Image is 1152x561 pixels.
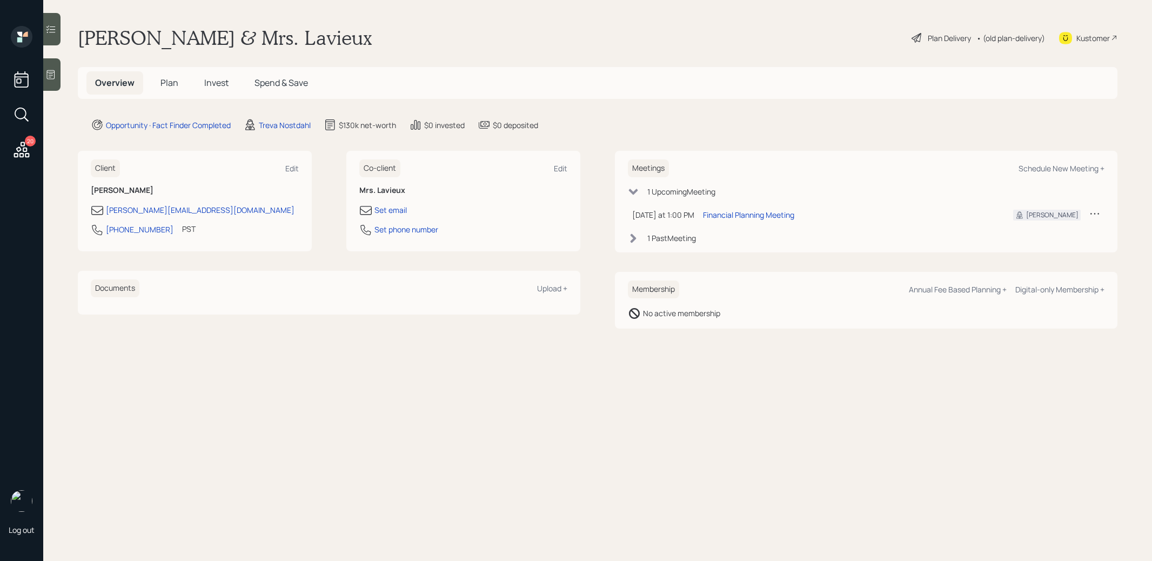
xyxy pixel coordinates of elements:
[703,209,794,221] div: Financial Planning Meeting
[647,232,696,244] div: 1 Past Meeting
[374,204,407,216] div: Set email
[9,525,35,535] div: Log out
[628,280,679,298] h6: Membership
[91,186,299,195] h6: [PERSON_NAME]
[374,224,438,235] div: Set phone number
[91,159,120,177] h6: Client
[25,136,36,146] div: 20
[11,490,32,512] img: treva-nostdahl-headshot.png
[182,223,196,235] div: PST
[554,163,567,173] div: Edit
[928,32,971,44] div: Plan Delivery
[1019,163,1104,173] div: Schedule New Meeting +
[259,119,311,131] div: Treva Nostdahl
[106,119,231,131] div: Opportunity · Fact Finder Completed
[1076,32,1110,44] div: Kustomer
[632,209,694,221] div: [DATE] at 1:00 PM
[359,186,567,195] h6: Mrs. Lavieux
[643,308,720,319] div: No active membership
[204,77,229,89] span: Invest
[976,32,1045,44] div: • (old plan-delivery)
[628,159,669,177] h6: Meetings
[254,77,308,89] span: Spend & Save
[493,119,538,131] div: $0 deposited
[285,163,299,173] div: Edit
[106,224,173,235] div: [PHONE_NUMBER]
[537,283,567,293] div: Upload +
[95,77,135,89] span: Overview
[339,119,396,131] div: $130k net-worth
[909,284,1007,295] div: Annual Fee Based Planning +
[1015,284,1104,295] div: Digital-only Membership +
[160,77,178,89] span: Plan
[106,204,294,216] div: [PERSON_NAME][EMAIL_ADDRESS][DOMAIN_NAME]
[424,119,465,131] div: $0 invested
[78,26,372,50] h1: [PERSON_NAME] & Mrs. Lavieux
[91,279,139,297] h6: Documents
[359,159,400,177] h6: Co-client
[1026,210,1079,220] div: [PERSON_NAME]
[647,186,715,197] div: 1 Upcoming Meeting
